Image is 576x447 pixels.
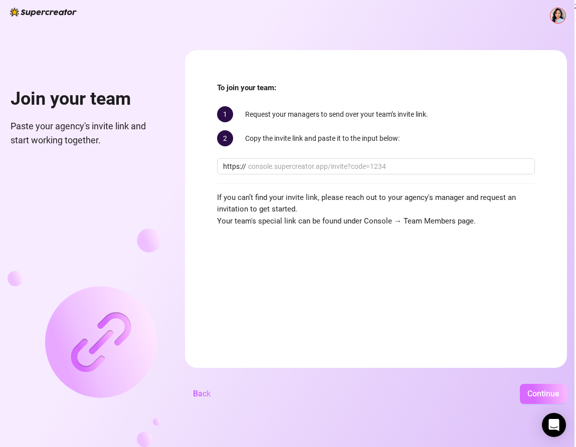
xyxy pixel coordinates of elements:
span: https:// [223,161,246,172]
button: Continue [520,384,567,404]
span: Continue [527,389,559,398]
div: Request your managers to send over your team’s invite link. [217,106,535,122]
span: Back [193,389,211,398]
h1: Join your team [11,88,161,110]
span: 2 [217,130,233,146]
div: Copy the invite link and paste it to the input below: [217,130,535,146]
img: logo [10,8,77,17]
span: If you can’t find your invite link, please reach out to your agency's manager and request an invi... [217,192,535,228]
strong: To join your team: [217,83,276,92]
img: ACg8ocKZJUbY7ay1aAOFImPqvTksWt8rfj1eU51SnM8spx9H2bJ_grjt=s96-c [550,8,565,23]
input: console.supercreator.app/invite?code=1234 [248,161,529,172]
div: Open Intercom Messenger [542,413,566,437]
span: 1 [217,106,233,122]
button: Back [185,384,219,404]
span: Paste your agency's invite link and start working together. [11,119,161,148]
